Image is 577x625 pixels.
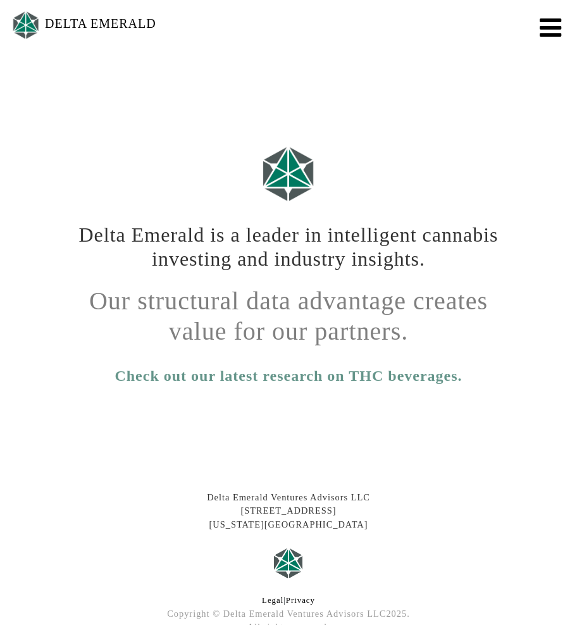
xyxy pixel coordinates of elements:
[257,140,320,207] img: Logo
[10,8,42,42] img: Logo
[270,544,307,582] img: Logo
[286,596,315,605] a: Privacy
[61,491,516,532] div: Delta Emerald Ventures Advisors LLC [STREET_ADDRESS] [US_STATE][GEOGRAPHIC_DATA]
[70,213,507,271] h1: Delta Emerald is a leader in intelligent cannabis investing and industry insights.
[262,596,283,605] a: Legal
[70,276,507,347] h1: Our structural data advantage creates value for our partners.
[61,607,516,621] div: Copyright © Delta Emerald Ventures Advisors LLC 2025 .
[115,364,462,387] a: Check out our latest research on THC beverages.
[531,12,567,37] button: Toggle navigation
[10,5,156,45] a: DELTA EMERALD
[61,595,516,607] div: |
